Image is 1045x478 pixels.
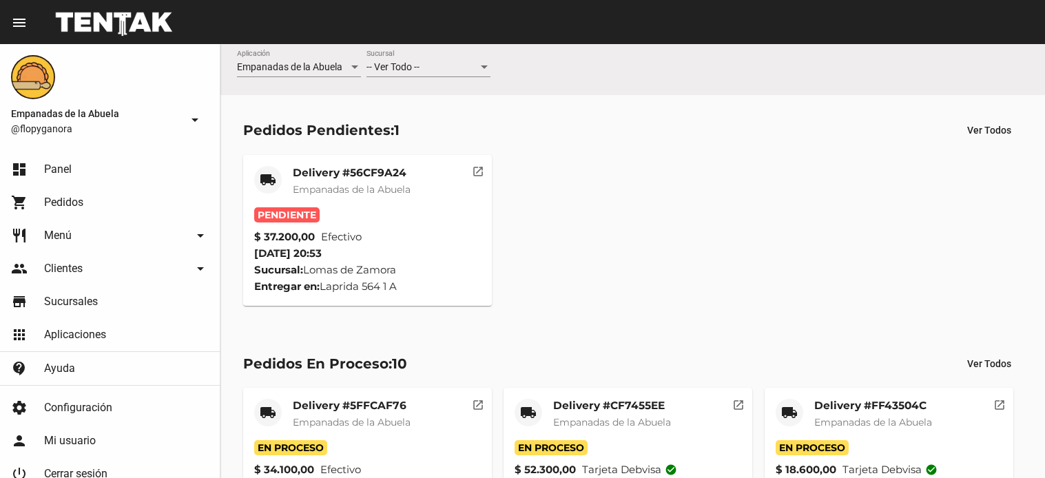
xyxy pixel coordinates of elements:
[44,362,75,375] span: Ayuda
[293,416,411,428] span: Empanadas de la Abuela
[44,163,72,176] span: Panel
[956,351,1022,376] button: Ver Todos
[293,166,411,180] mat-card-title: Delivery #56CF9A24
[472,397,484,409] mat-icon: open_in_new
[11,433,28,449] mat-icon: person
[776,461,836,478] strong: $ 18.600,00
[732,397,745,409] mat-icon: open_in_new
[192,260,209,277] mat-icon: arrow_drop_down
[392,355,407,372] span: 10
[254,207,320,222] span: Pendiente
[44,196,83,209] span: Pedidos
[11,227,28,244] mat-icon: restaurant
[366,61,420,72] span: -- Ver Todo --
[11,399,28,416] mat-icon: settings
[776,440,849,455] span: En Proceso
[293,183,411,196] span: Empanadas de la Abuela
[44,262,83,276] span: Clientes
[11,260,28,277] mat-icon: people
[11,293,28,310] mat-icon: store
[11,326,28,343] mat-icon: apps
[515,461,576,478] strong: $ 52.300,00
[254,461,314,478] strong: $ 34.100,00
[320,461,361,478] span: Efectivo
[44,295,98,309] span: Sucursales
[11,194,28,211] mat-icon: shopping_cart
[260,404,276,421] mat-icon: local_shipping
[11,55,55,99] img: f0136945-ed32-4f7c-91e3-a375bc4bb2c5.png
[260,172,276,188] mat-icon: local_shipping
[11,360,28,377] mat-icon: contact_support
[44,328,106,342] span: Aplicaciones
[254,262,481,278] div: Lomas de Zamora
[44,229,72,242] span: Menú
[925,464,938,476] mat-icon: check_circle
[814,399,932,413] mat-card-title: Delivery #FF43504C
[243,353,407,375] div: Pedidos En Proceso:
[192,227,209,244] mat-icon: arrow_drop_down
[187,112,203,128] mat-icon: arrow_drop_down
[254,229,315,245] strong: $ 37.200,00
[11,122,181,136] span: @flopyganora
[520,404,537,421] mat-icon: local_shipping
[394,122,400,138] span: 1
[254,247,322,260] span: [DATE] 20:53
[515,440,588,455] span: En Proceso
[254,278,481,295] div: Laprida 564 1 A
[967,358,1011,369] span: Ver Todos
[254,263,303,276] strong: Sucursal:
[967,125,1011,136] span: Ver Todos
[11,14,28,31] mat-icon: menu
[243,119,400,141] div: Pedidos Pendientes:
[956,118,1022,143] button: Ver Todos
[781,404,798,421] mat-icon: local_shipping
[665,464,677,476] mat-icon: check_circle
[993,397,1006,409] mat-icon: open_in_new
[814,416,932,428] span: Empanadas de la Abuela
[44,401,112,415] span: Configuración
[11,105,181,122] span: Empanadas de la Abuela
[254,440,327,455] span: En Proceso
[254,280,320,293] strong: Entregar en:
[321,229,362,245] span: Efectivo
[582,461,677,478] span: Tarjeta debvisa
[11,161,28,178] mat-icon: dashboard
[293,399,411,413] mat-card-title: Delivery #5FFCAF76
[553,416,671,428] span: Empanadas de la Abuela
[44,434,96,448] span: Mi usuario
[553,399,671,413] mat-card-title: Delivery #CF7455EE
[472,163,484,176] mat-icon: open_in_new
[842,461,938,478] span: Tarjeta debvisa
[237,61,342,72] span: Empanadas de la Abuela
